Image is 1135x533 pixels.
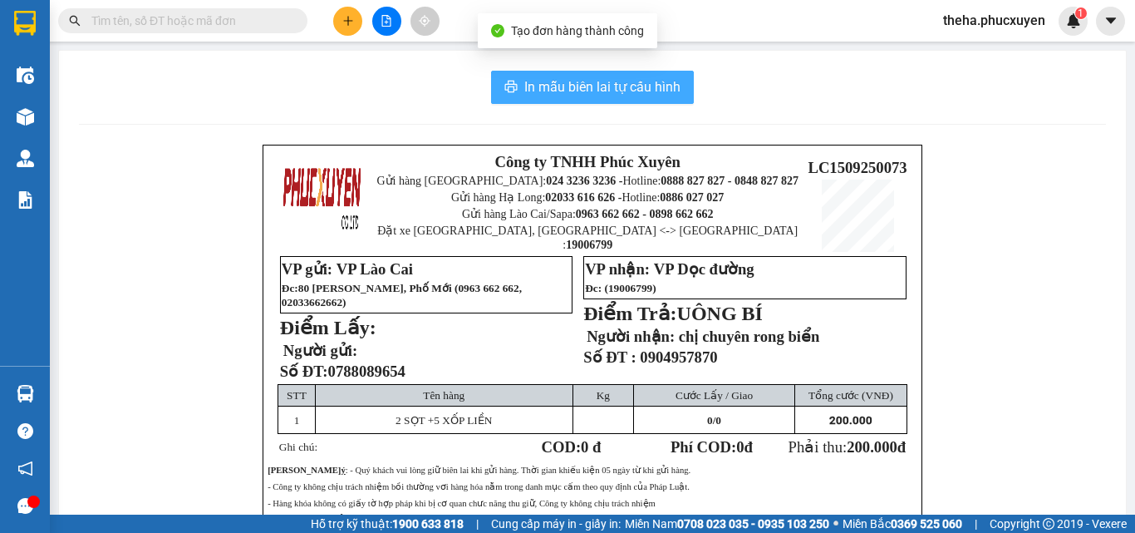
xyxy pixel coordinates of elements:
span: VP Lào Cai [337,260,413,278]
span: 0963 662 662, 02033662662) [282,282,522,308]
strong: [PERSON_NAME] [268,466,341,475]
span: 2 SỌT +5 XỐP LIỀN [396,414,492,427]
span: Đc 80 [PERSON_NAME], Phố Mới ( [282,282,522,308]
strong: Điểm Trả: [583,303,676,324]
span: theha.phucxuyen [930,10,1059,31]
span: file-add [381,15,392,27]
span: printer [504,80,518,96]
strong: Phí COD: đ [671,438,753,456]
img: logo-vxr [14,11,36,36]
span: plus [342,15,354,27]
strong: 0888 827 827 - 0848 827 827 [35,78,166,107]
img: solution-icon [17,191,34,209]
img: warehouse-icon [17,385,34,402]
span: ⚪️ [833,521,838,527]
span: | [975,515,977,533]
span: 0 [736,438,744,456]
span: VP Dọc đường [654,260,754,278]
span: Gửi hàng [GEOGRAPHIC_DATA]: Hotline: [7,48,167,107]
strong: Công ty TNHH Phúc Xuyên [494,153,681,170]
span: 200.000 [847,438,897,456]
strong: 02033 616 626 - [545,191,622,204]
span: 0904957870 [640,348,717,366]
strong: 0886 027 027 [660,191,724,204]
strong: 19006799 [566,239,612,251]
strong: 1900 633 818 [392,517,464,531]
span: LC1509250073 [808,159,907,176]
span: Miền Bắc [843,515,962,533]
span: đ [897,438,906,456]
span: chị chuyên rong biển [679,328,820,345]
img: icon-new-feature [1066,13,1081,28]
span: message [17,498,33,514]
span: Đặt xe [GEOGRAPHIC_DATA], [GEOGRAPHIC_DATA] <-> [GEOGRAPHIC_DATA] : [377,225,798,251]
span: aim [419,15,430,27]
span: Tên hàng [423,389,464,402]
strong: 0888 827 827 - 0848 827 827 [661,175,798,187]
sup: 1 [1075,7,1087,19]
button: plus [333,7,362,36]
img: warehouse-icon [17,150,34,167]
button: caret-down [1096,7,1125,36]
span: check-circle [491,24,504,37]
span: 0788089654 [328,363,405,380]
span: Kg [597,389,610,402]
strong: VP nhận: [585,260,650,278]
span: | [476,515,479,533]
span: 0 đ [581,438,601,456]
strong: Điểm Lấy: [280,317,376,338]
img: logo [282,156,363,238]
span: STT [287,389,307,402]
button: file-add [372,7,401,36]
span: Gửi hàng Hạ Long: Hotline: [15,111,160,155]
span: Cung cấp máy in - giấy in: [491,515,621,533]
span: notification [17,461,33,476]
span: - Hàng khóa không có giấy tờ hợp pháp khi bị cơ quan chưc năng thu giữ, Công ty không chịu trách ... [268,499,656,508]
span: caret-down [1103,13,1118,28]
span: 0 [707,414,713,427]
span: - Công ty không chịu trách nhiệm bồi thường vơi hàng hóa nằm trong danh mục cấm theo quy định của... [268,482,690,491]
span: 1 [294,414,300,427]
strong: Người nhận: [587,328,675,345]
span: Gửi hàng [GEOGRAPHIC_DATA]: Hotline: [376,175,798,187]
span: Ghi chú: [279,441,317,453]
span: search [69,15,81,27]
strong: VP gửi: [282,260,332,278]
strong: 0963 662 662 - 0898 662 662 [576,208,714,220]
span: Tạo đơn hàng thành công [511,24,644,37]
button: printerIn mẫu biên lai tự cấu hình [491,71,694,104]
span: 200.000 [829,414,872,427]
span: Hỗ trợ kỹ thuật: [311,515,464,533]
strong: 0708 023 035 - 0935 103 250 [677,517,829,531]
span: Người gửi: [283,342,357,359]
strong: Số ĐT: [280,363,405,380]
span: Miền Nam [625,515,829,533]
span: /0 [707,414,721,427]
strong: COD: [541,438,601,456]
img: warehouse-icon [17,108,34,126]
strong: ý [341,466,345,475]
span: Phải thu: [789,438,907,456]
span: : - Quý khách vui lòng giữ biên lai khi gửi hàng. Thời gian khiếu kiện 05 ngày từ khi gửi hàng. [268,466,690,475]
span: 1 [1078,7,1083,19]
span: Gửi hàng Lào Cai/Sapa: [462,208,714,220]
strong: 0369 525 060 [891,517,962,531]
strong: Số ĐT : [583,348,636,366]
input: Tìm tên, số ĐT hoặc mã đơn [91,12,287,30]
span: Đc: ( [585,282,656,294]
span: Tổng cước (VNĐ) [808,389,893,402]
span: In mẫu biên lai tự cấu hình [524,76,681,97]
span: Cước Lấy / Giao [676,389,753,402]
span: copyright [1043,518,1054,530]
span: : [294,282,297,294]
span: UÔNG BÍ [677,303,763,324]
span: Gửi hàng Hạ Long: Hotline: [451,191,724,204]
strong: 024 3236 3236 - [8,63,167,92]
strong: 024 3236 3236 - [546,175,622,187]
button: aim [410,7,440,36]
span: question-circle [17,423,33,439]
img: warehouse-icon [17,67,34,84]
strong: Công ty TNHH Phúc Xuyên [17,8,156,44]
span: 19006799) [608,282,656,294]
